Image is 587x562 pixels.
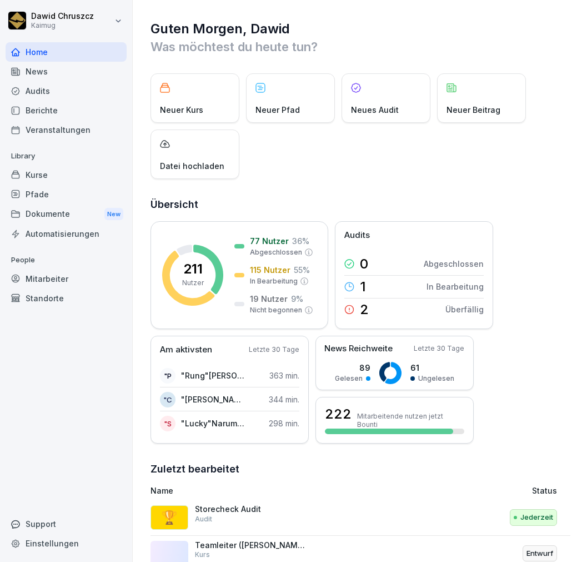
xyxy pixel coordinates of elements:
p: 115 Nutzer [250,264,290,276]
a: News [6,62,127,81]
a: Audits [6,81,127,101]
p: 36 % [292,235,309,247]
p: Abgeschlossen [250,247,302,257]
p: Name [150,485,413,496]
div: "P [160,368,175,384]
p: Audits [344,229,370,242]
p: Letzte 30 Tage [414,344,464,354]
p: Mitarbeitende nutzen jetzt Bounti [357,412,464,429]
div: Support [6,514,127,534]
p: Gelesen [335,374,363,384]
p: Storecheck Audit [195,504,306,514]
p: 344 min. [269,394,299,405]
a: Automatisierungen [6,224,127,243]
p: Jederzeit [520,512,553,523]
a: Pfade [6,185,127,204]
p: 2 [360,303,369,316]
p: 298 min. [269,417,299,429]
p: "[PERSON_NAME]"[PERSON_NAME] [181,394,245,405]
div: "S [160,416,175,431]
h3: 222 [325,405,352,424]
p: Library [6,147,127,165]
a: 🏆Storecheck AuditAuditJederzeit [150,500,570,536]
p: Am aktivsten [160,344,212,356]
p: Dawid Chruszcz [31,12,94,21]
p: Nicht begonnen [250,305,302,315]
p: Ungelesen [418,374,454,384]
p: Kaimug [31,22,94,29]
p: News Reichweite [324,342,393,355]
p: Nutzer [182,278,204,288]
p: "Lucky"Narumon Sugdee [181,417,245,429]
p: 9 % [291,293,303,305]
p: People [6,251,127,269]
a: Kurse [6,165,127,185]
p: "Rung"[PERSON_NAME] [181,370,245,381]
p: Neuer Pfad [255,104,300,116]
a: Home [6,42,127,62]
p: Teamleiter ([PERSON_NAME]) [195,540,306,550]
p: 0 [360,257,368,271]
a: Berichte [6,101,127,120]
p: 77 Nutzer [250,235,289,247]
p: 1 [360,280,366,294]
p: 89 [335,362,370,374]
div: "C [160,392,175,407]
h2: Zuletzt bearbeitet [150,461,570,477]
p: Status [532,485,557,496]
h1: Guten Morgen, Dawid [150,20,570,38]
a: Standorte [6,289,127,308]
div: Dokumente [6,204,127,225]
a: DokumenteNew [6,204,127,225]
h2: Übersicht [150,197,570,212]
a: Veranstaltungen [6,120,127,140]
p: Überfällig [445,304,484,315]
p: Was möchtest du heute tun? [150,38,570,56]
p: 363 min. [269,370,299,381]
p: Neuer Kurs [160,104,203,116]
a: Einstellungen [6,534,127,553]
p: Letzte 30 Tage [249,345,299,355]
p: 211 [183,262,203,276]
p: In Bearbeitung [427,281,484,292]
p: Entwurf [526,548,553,559]
p: Abgeschlossen [424,258,484,270]
div: New [104,208,123,221]
a: Mitarbeiter [6,269,127,289]
p: 🏆 [161,508,178,528]
p: In Bearbeitung [250,276,298,286]
p: 61 [410,362,454,374]
p: 19 Nutzer [250,293,288,305]
p: Kurs [195,550,210,560]
p: Audit [195,514,212,524]
p: 55 % [294,264,310,276]
p: Datei hochladen [160,160,224,172]
p: Neues Audit [351,104,399,116]
p: Neuer Beitrag [446,104,500,116]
